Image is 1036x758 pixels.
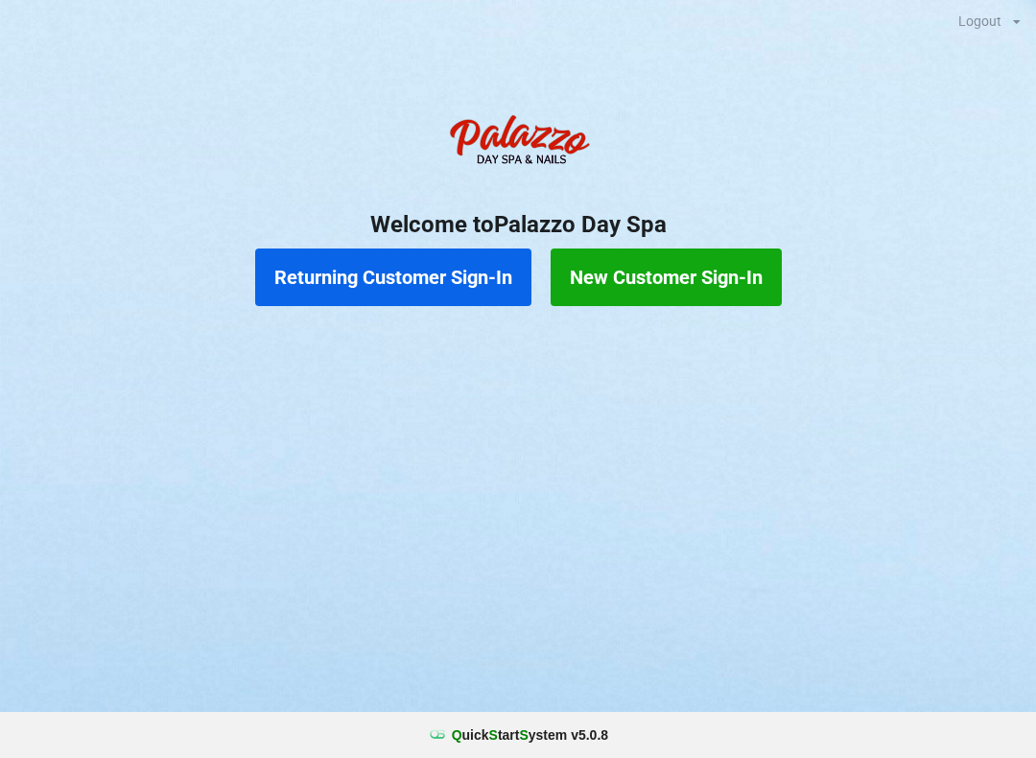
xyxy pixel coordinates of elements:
[428,725,447,745] img: favicon.ico
[958,14,1001,28] div: Logout
[489,727,498,743] span: S
[441,105,595,181] img: PalazzoDaySpaNails-Logo.png
[452,725,608,745] b: uick tart ystem v 5.0.8
[255,249,531,306] button: Returning Customer Sign-In
[452,727,462,743] span: Q
[551,249,782,306] button: New Customer Sign-In
[519,727,528,743] span: S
